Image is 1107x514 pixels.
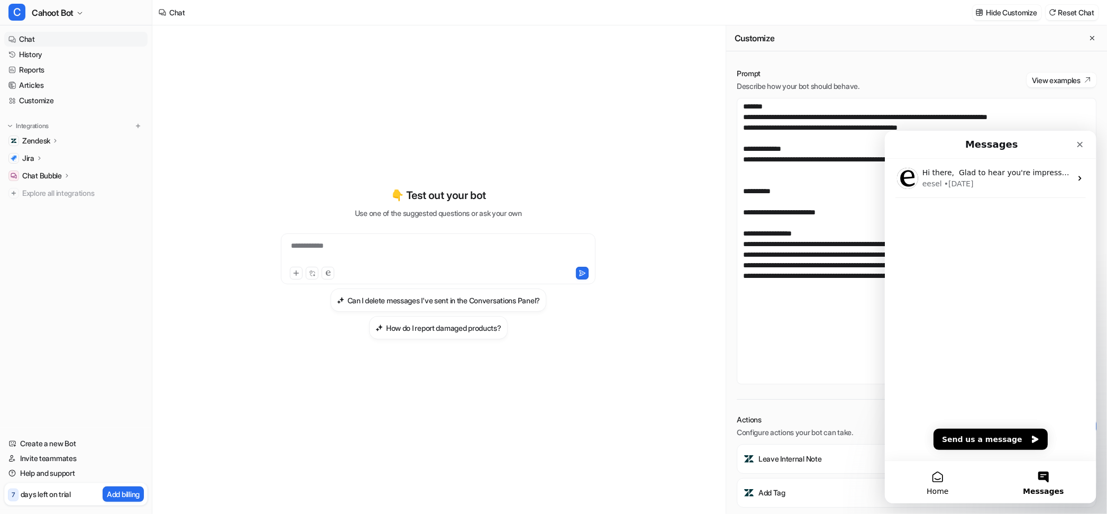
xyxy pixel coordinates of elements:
p: Use one of the suggested questions or ask your own [355,208,522,219]
button: Reset Chat [1046,5,1099,20]
img: Add Tag icon [744,488,754,498]
p: 7 [12,490,15,500]
img: How do I report damaged products? [376,324,383,332]
p: Zendesk [22,136,50,146]
img: explore all integrations [8,188,19,199]
p: Actions [737,414,853,425]
p: Integrations [16,122,49,130]
img: reset [1049,8,1056,16]
h3: Can I delete messages I've sent in the Conversations Panel? [347,295,540,306]
p: Chat Bubble [22,170,62,181]
p: 👇 Test out your bot [391,187,486,203]
a: Chat [4,32,148,47]
h3: How do I report damaged products? [386,322,501,333]
p: Configure actions your bot can take. [737,427,853,438]
a: Reports [4,62,148,77]
img: expand menu [6,122,14,130]
button: Hide Customize [973,5,1041,20]
button: Close flyout [1086,32,1099,44]
p: Describe how your bot should behave. [737,81,859,92]
a: Help and support [4,466,148,481]
a: Customize [4,93,148,108]
p: Prompt [737,68,859,79]
a: History [4,47,148,62]
img: menu_add.svg [134,122,142,130]
p: Hide Customize [986,7,1037,18]
a: Invite teammates [4,451,148,466]
p: Leave Internal Note [758,454,822,464]
button: View examples [1027,73,1096,87]
p: Add Tag [758,488,785,498]
span: Cahoot Bot [32,5,74,20]
a: Create a new Bot [4,436,148,451]
img: Zendesk [11,138,17,144]
h2: Customize [735,33,774,43]
img: customize [976,8,983,16]
span: Home [42,357,63,364]
button: How do I report damaged products?How do I report damaged products? [369,316,508,339]
span: Messages [138,357,179,364]
div: • [DATE] [59,48,89,59]
p: Jira [22,153,34,164]
span: C [8,4,25,21]
button: Add billing [103,486,144,502]
p: Add billing [107,489,140,500]
img: Chat Bubble [11,173,17,179]
a: Articles [4,78,148,93]
div: eesel [38,48,57,59]
button: Integrations [4,121,52,131]
img: Can I delete messages I've sent in the Conversations Panel? [337,296,344,304]
p: days left on trial [21,489,71,500]
button: Can I delete messages I've sent in the Conversations Panel?Can I delete messages I've sent in the... [331,288,546,312]
img: Leave Internal Note icon [744,454,754,464]
img: Jira [11,155,17,161]
button: Send us a message [49,298,163,319]
div: Chat [169,7,185,18]
button: Messages [106,330,212,373]
iframe: Intercom live chat [885,131,1096,503]
a: Explore all integrations [4,186,148,201]
span: Explore all integrations [22,185,143,202]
